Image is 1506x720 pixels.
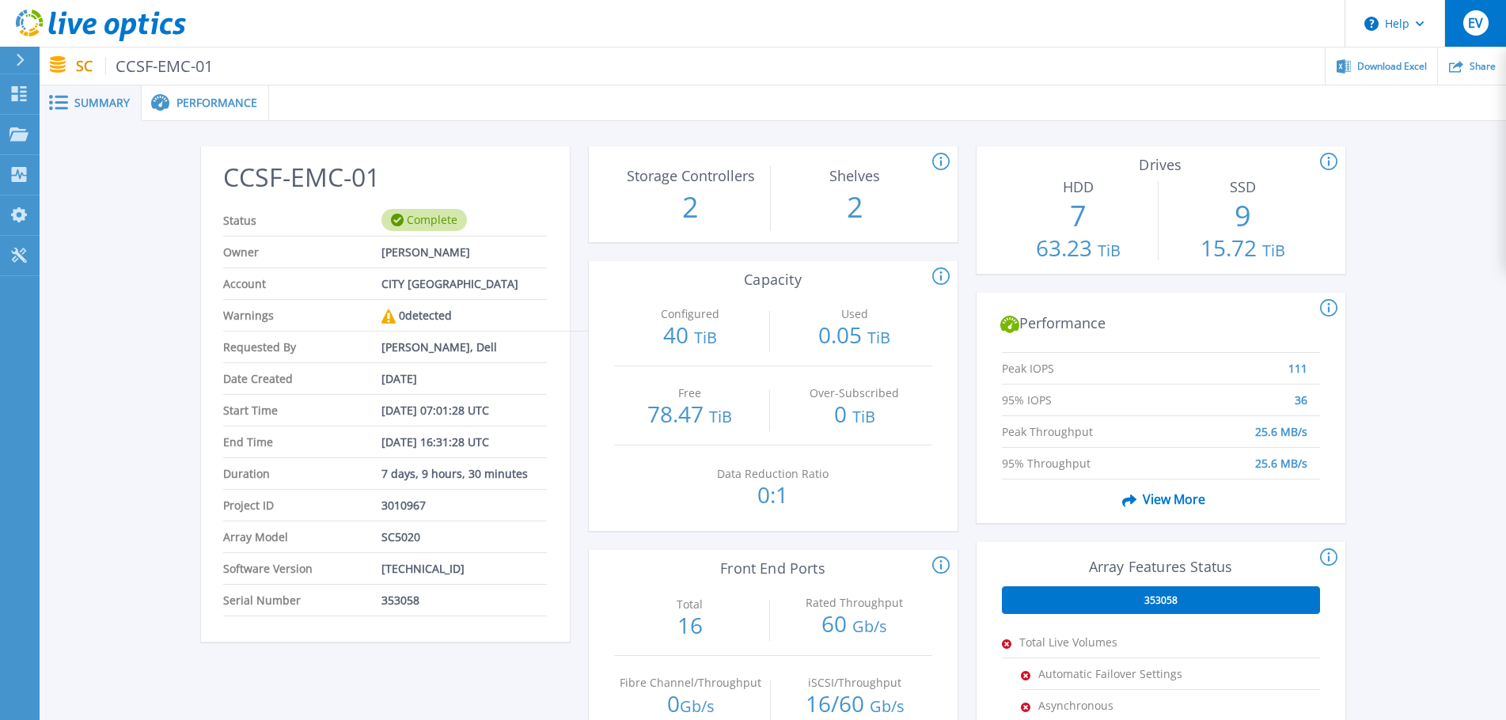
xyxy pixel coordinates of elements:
p: 0 [614,692,767,718]
span: Download Excel [1357,62,1427,71]
h3: HDD [1002,179,1155,195]
span: Peak IOPS [1002,353,1163,368]
span: 95% Throughput [1002,448,1163,463]
p: 2 [779,187,931,228]
p: Shelves [783,169,927,183]
p: Over-Subscribed [782,388,927,399]
p: 0:1 [696,483,849,506]
span: Array Model [223,521,381,552]
span: Status [223,205,381,236]
span: 3010967 [381,490,426,521]
span: Serial Number [223,585,381,616]
span: Account [223,268,381,299]
span: Performance [176,97,257,108]
p: 2 [614,187,767,228]
span: Gb/s [680,695,715,717]
span: 95% IOPS [1002,385,1163,400]
span: Gb/s [852,616,887,637]
span: View More [1116,484,1205,514]
p: Data Reduction Ratio [700,468,845,479]
span: [DATE] [381,363,417,394]
span: End Time [223,426,381,457]
span: 353058 [1144,594,1178,607]
span: Share [1470,62,1496,71]
span: [DATE] 07:01:28 UTC [381,395,489,426]
span: Duration [223,458,381,489]
h2: CCSF-EMC-01 [223,163,546,192]
h3: Array Features Status [1002,559,1320,575]
span: Requested By [223,332,381,362]
p: iSCSI/Throughput [783,677,927,688]
p: 15.72 [1166,237,1319,262]
span: 36 [1295,385,1307,400]
span: [PERSON_NAME] [381,237,470,267]
span: Automatic Failover Settings [1038,658,1197,689]
p: Storage Controllers [618,169,763,183]
p: 0.05 [778,324,931,349]
p: 0 [778,403,931,428]
p: 78.47 [614,403,767,428]
span: Date Created [223,363,381,394]
span: Warnings [223,300,381,331]
span: Peak Throughput [1002,416,1163,431]
span: 25.6 MB/s [1255,416,1307,431]
span: TiB [1098,240,1121,261]
p: Used [782,309,927,320]
p: Configured [617,309,762,320]
h2: Performance [1000,315,1321,334]
span: CITY [GEOGRAPHIC_DATA] [381,268,518,299]
p: 40 [614,324,767,349]
span: EV [1468,17,1483,29]
span: Gb/s [870,695,905,717]
span: Software Version [223,553,381,584]
div: Complete [381,209,467,231]
p: 9 [1166,195,1319,237]
div: 0 detected [381,300,452,332]
span: CCSF-EMC-01 [105,57,214,75]
p: Total [617,599,762,610]
p: 7 [1002,195,1155,237]
span: TiB [1262,240,1285,261]
p: Rated Throughput [782,597,927,608]
p: 16 [614,614,767,636]
span: Total Live Volumes [1019,627,1178,657]
span: 111 [1288,353,1307,368]
p: Free [617,388,762,399]
span: TiB [867,327,890,348]
span: Owner [223,237,381,267]
span: Summary [74,97,130,108]
span: TiB [694,327,717,348]
span: SC5020 [381,521,420,552]
span: Project ID [223,490,381,521]
span: 353058 [381,585,419,616]
h3: SSD [1166,179,1319,195]
p: Fibre Channel/Throughput [618,677,763,688]
span: 7 days, 9 hours, 30 minutes [381,458,528,489]
p: 16 / 60 [779,692,931,718]
span: [DATE] 16:31:28 UTC [381,426,489,457]
p: SC [76,57,214,75]
span: 25.6 MB/s [1255,448,1307,463]
span: Start Time [223,395,381,426]
span: TiB [709,406,732,427]
span: TiB [852,406,875,427]
span: [PERSON_NAME], Dell [381,332,497,362]
p: 60 [778,612,931,638]
p: 63.23 [1002,237,1155,262]
span: [TECHNICAL_ID] [381,553,465,584]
